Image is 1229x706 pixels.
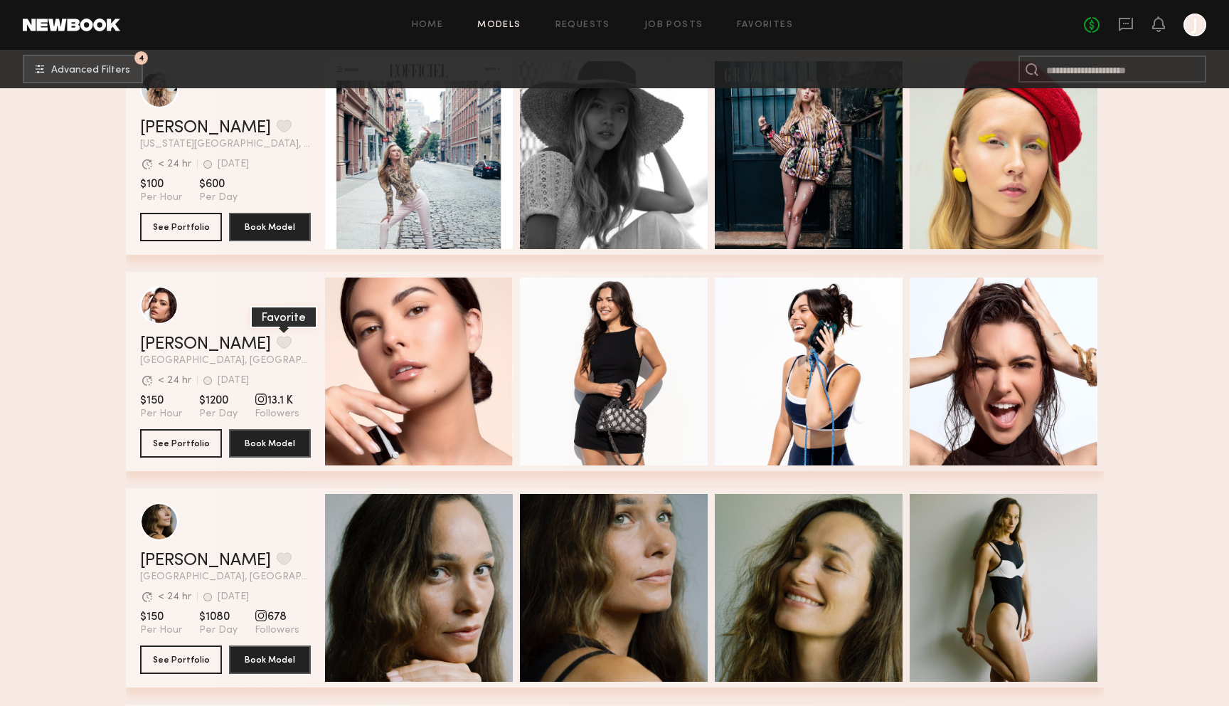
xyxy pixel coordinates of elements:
div: < 24 hr [158,376,191,386]
a: [PERSON_NAME] [140,120,271,137]
span: 13.1 K [255,394,299,408]
span: $1080 [199,610,238,624]
div: < 24 hr [158,592,191,602]
a: Favorites [737,21,793,30]
span: [GEOGRAPHIC_DATA], [GEOGRAPHIC_DATA] [140,572,311,582]
span: Per Hour [140,408,182,421]
button: 4Advanced Filters [23,55,143,83]
a: Requests [555,21,610,30]
span: 678 [255,610,299,624]
button: See Portfolio [140,646,222,674]
span: $1200 [199,394,238,408]
a: Home [412,21,444,30]
div: < 24 hr [158,159,191,169]
span: Followers [255,624,299,637]
span: Per Hour [140,191,182,204]
span: $600 [199,177,238,191]
span: Per Day [199,624,238,637]
span: Per Hour [140,624,182,637]
button: Book Model [229,646,311,674]
a: [PERSON_NAME] [140,336,271,353]
button: Book Model [229,429,311,458]
span: Per Day [199,191,238,204]
span: 4 [139,55,144,61]
span: $150 [140,610,182,624]
span: [US_STATE][GEOGRAPHIC_DATA], [GEOGRAPHIC_DATA] [140,139,311,149]
button: See Portfolio [140,213,222,241]
span: $150 [140,394,182,408]
button: See Portfolio [140,429,222,458]
span: Per Day [199,408,238,421]
div: [DATE] [218,376,249,386]
span: Followers [255,408,299,421]
button: Book Model [229,213,311,241]
a: Job Posts [644,21,703,30]
a: [PERSON_NAME] [140,552,271,569]
span: Advanced Filters [51,65,130,75]
span: $100 [140,177,182,191]
a: Models [477,21,521,30]
div: [DATE] [218,592,249,602]
span: [GEOGRAPHIC_DATA], [GEOGRAPHIC_DATA] [140,356,311,366]
div: [DATE] [218,159,249,169]
a: J [1183,14,1206,36]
